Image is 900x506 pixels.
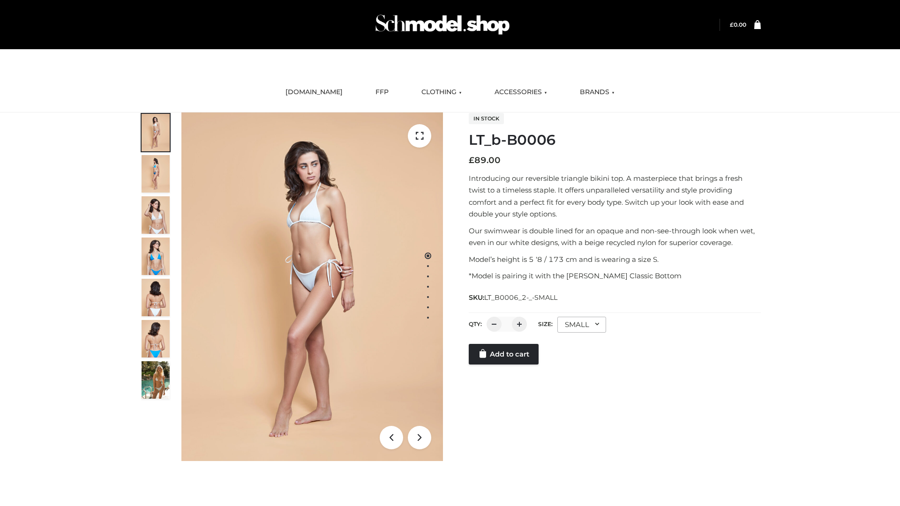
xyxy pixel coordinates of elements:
span: LT_B0006_2-_-SMALL [484,293,557,302]
img: Arieltop_CloudNine_AzureSky2.jpg [142,361,170,399]
label: QTY: [469,320,482,327]
p: Introducing our reversible triangle bikini top. A masterpiece that brings a fresh twist to a time... [469,172,761,220]
img: ArielClassicBikiniTop_CloudNine_AzureSky_OW114ECO_3-scaled.jpg [142,196,170,234]
a: CLOTHING [414,82,469,103]
bdi: 0.00 [730,21,746,28]
img: ArielClassicBikiniTop_CloudNine_AzureSky_OW114ECO_1-scaled.jpg [142,114,170,151]
span: SKU: [469,292,558,303]
span: £ [730,21,734,28]
a: ACCESSORIES [487,82,554,103]
a: BRANDS [573,82,622,103]
h1: LT_b-B0006 [469,132,761,149]
a: Add to cart [469,344,539,365]
a: FFP [368,82,396,103]
a: £0.00 [730,21,746,28]
img: Schmodel Admin 964 [372,6,513,43]
img: ArielClassicBikiniTop_CloudNine_AzureSky_OW114ECO_8-scaled.jpg [142,320,170,357]
bdi: 89.00 [469,155,501,165]
img: ArielClassicBikiniTop_CloudNine_AzureSky_OW114ECO_1 [181,112,443,461]
span: £ [469,155,474,165]
span: In stock [469,113,504,124]
label: Size: [538,320,553,327]
p: Model’s height is 5 ‘8 / 173 cm and is wearing a size S. [469,253,761,266]
img: ArielClassicBikiniTop_CloudNine_AzureSky_OW114ECO_7-scaled.jpg [142,279,170,316]
img: ArielClassicBikiniTop_CloudNine_AzureSky_OW114ECO_2-scaled.jpg [142,155,170,193]
div: SMALL [557,317,606,333]
p: *Model is pairing it with the [PERSON_NAME] Classic Bottom [469,270,761,282]
p: Our swimwear is double lined for an opaque and non-see-through look when wet, even in our white d... [469,225,761,249]
img: ArielClassicBikiniTop_CloudNine_AzureSky_OW114ECO_4-scaled.jpg [142,238,170,275]
a: [DOMAIN_NAME] [278,82,350,103]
